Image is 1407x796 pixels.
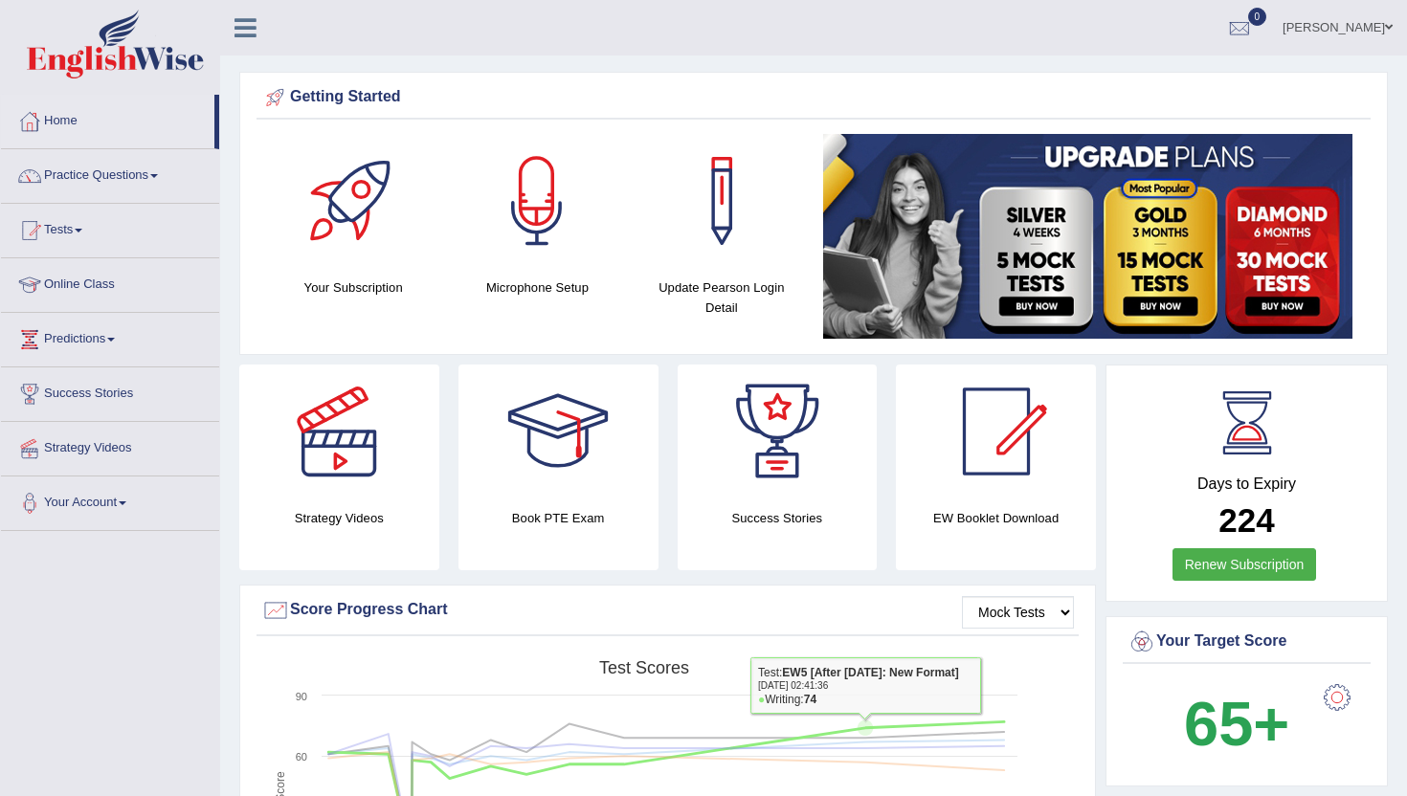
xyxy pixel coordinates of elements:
[678,508,878,528] h4: Success Stories
[261,596,1074,625] div: Score Progress Chart
[1,95,214,143] a: Home
[296,751,307,763] text: 60
[1,204,219,252] a: Tests
[296,691,307,702] text: 90
[261,83,1366,112] div: Getting Started
[455,277,619,298] h4: Microphone Setup
[1184,689,1289,759] b: 65+
[1128,628,1366,656] div: Your Target Score
[823,134,1352,339] img: small5.jpg
[1172,548,1317,581] a: Renew Subscription
[1,367,219,415] a: Success Stories
[1248,8,1267,26] span: 0
[1,313,219,361] a: Predictions
[1218,501,1274,539] b: 224
[639,277,804,318] h4: Update Pearson Login Detail
[896,508,1096,528] h4: EW Booklet Download
[1,422,219,470] a: Strategy Videos
[599,658,689,677] tspan: Test scores
[271,277,435,298] h4: Your Subscription
[1128,475,1366,493] h4: Days to Expiry
[1,476,219,524] a: Your Account
[1,149,219,197] a: Practice Questions
[1,258,219,306] a: Online Class
[458,508,659,528] h4: Book PTE Exam
[239,508,439,528] h4: Strategy Videos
